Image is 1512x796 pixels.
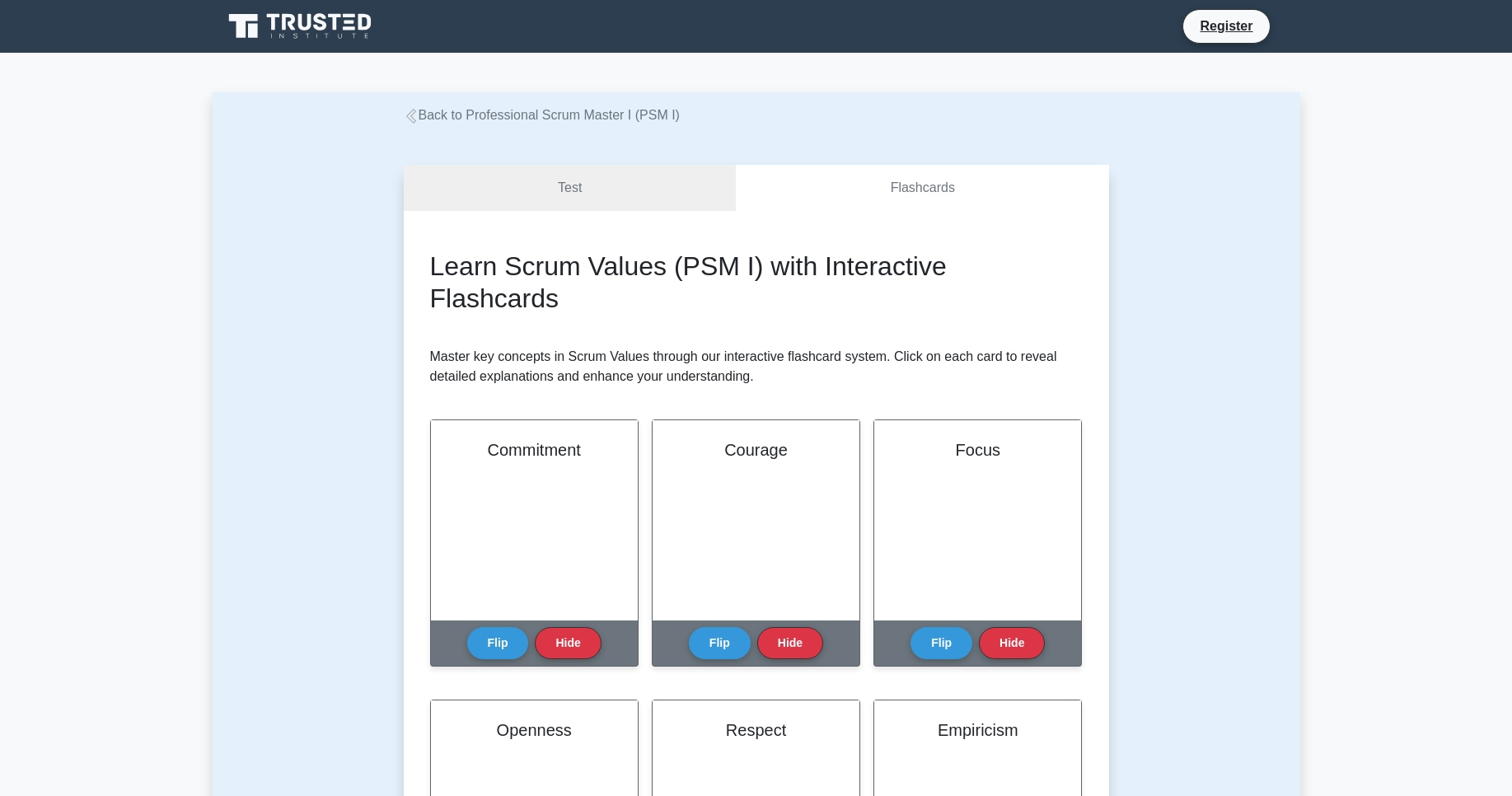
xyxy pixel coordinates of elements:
p: Master key concepts in Scrum Values through our interactive flashcard system. Click on each card ... [430,347,1083,386]
button: Hide [979,627,1045,659]
a: Register [1190,16,1262,36]
button: Flip [467,627,529,659]
a: Back to Professional Scrum Master I (PSM I) [404,108,680,122]
h2: Openness [451,720,618,740]
button: Hide [757,627,823,659]
h2: Learn Scrum Values (PSM I) with Interactive Flashcards [430,251,1083,314]
button: Hide [535,627,601,659]
h2: Focus [894,440,1061,460]
h2: Commitment [451,440,618,460]
a: Flashcards [736,165,1108,212]
button: Flip [910,627,972,659]
h2: Respect [672,720,840,740]
button: Flip [689,627,751,659]
h2: Courage [672,440,840,460]
h2: Empiricism [894,720,1061,740]
a: Test [404,165,737,212]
